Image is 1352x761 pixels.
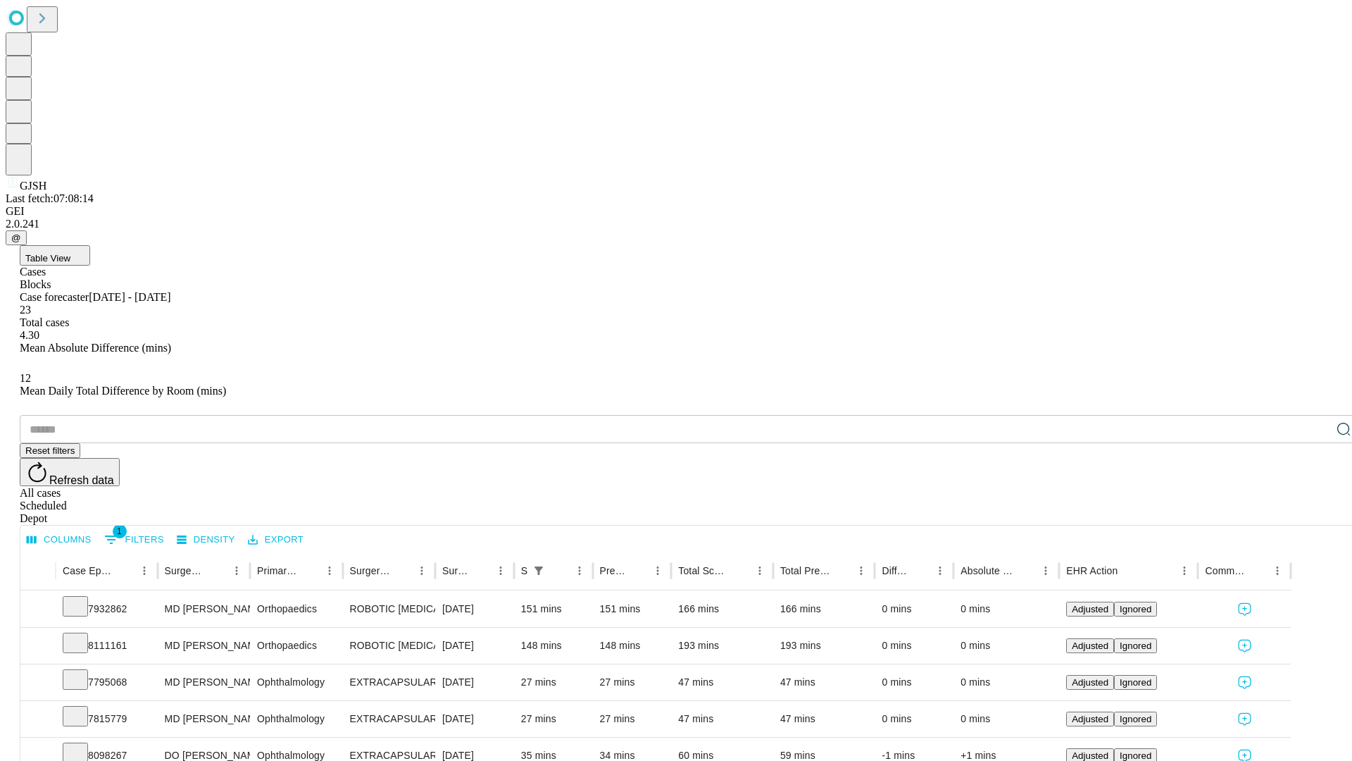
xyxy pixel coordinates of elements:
[529,561,549,581] button: Show filters
[1072,677,1108,688] span: Adjusted
[1120,750,1151,761] span: Ignored
[350,664,428,700] div: EXTRACAPSULAR CATARACT REMOVAL WITH [MEDICAL_DATA]
[89,291,170,303] span: [DATE] - [DATE]
[227,561,246,581] button: Menu
[1072,604,1108,614] span: Adjusted
[27,634,49,659] button: Expand
[1120,641,1151,651] span: Ignored
[412,561,432,581] button: Menu
[257,701,335,737] div: Ophthalmology
[471,561,491,581] button: Sort
[1066,712,1114,726] button: Adjusted
[491,561,511,581] button: Menu
[165,628,243,664] div: MD [PERSON_NAME] [PERSON_NAME] Md
[173,529,239,551] button: Density
[960,591,1052,627] div: 0 mins
[1036,561,1056,581] button: Menu
[882,628,946,664] div: 0 mins
[350,591,428,627] div: ROBOTIC [MEDICAL_DATA] KNEE TOTAL
[20,291,89,303] span: Case forecaster
[1066,565,1118,576] div: EHR Action
[300,561,320,581] button: Sort
[882,701,946,737] div: 0 mins
[882,565,909,576] div: Difference
[350,628,428,664] div: ROBOTIC [MEDICAL_DATA] KNEE TOTAL
[6,218,1346,230] div: 2.0.241
[1120,677,1151,688] span: Ignored
[113,524,127,538] span: 1
[678,591,766,627] div: 166 mins
[23,529,95,551] button: Select columns
[442,565,470,576] div: Surgery Date
[600,628,665,664] div: 148 mins
[27,671,49,695] button: Expand
[63,591,151,627] div: 7932862
[257,664,335,700] div: Ophthalmology
[115,561,134,581] button: Sort
[600,664,665,700] div: 27 mins
[678,565,729,576] div: Total Scheduled Duration
[134,561,154,581] button: Menu
[20,245,90,266] button: Table View
[350,565,391,576] div: Surgery Name
[1175,561,1194,581] button: Menu
[350,701,428,737] div: EXTRACAPSULAR CATARACT REMOVAL WITH [MEDICAL_DATA]
[165,701,243,737] div: MD [PERSON_NAME]
[521,701,586,737] div: 27 mins
[851,561,871,581] button: Menu
[600,701,665,737] div: 27 mins
[49,474,114,486] span: Refresh data
[521,591,586,627] div: 151 mins
[910,561,930,581] button: Sort
[257,591,335,627] div: Orthopaedics
[628,561,648,581] button: Sort
[165,565,206,576] div: Surgeon Name
[392,561,412,581] button: Sort
[882,591,946,627] div: 0 mins
[750,561,770,581] button: Menu
[832,561,851,581] button: Sort
[1248,561,1267,581] button: Sort
[6,192,94,204] span: Last fetch: 07:08:14
[25,253,70,264] span: Table View
[780,628,868,664] div: 193 mins
[1114,638,1157,653] button: Ignored
[165,591,243,627] div: MD [PERSON_NAME] [PERSON_NAME] Md
[960,565,1015,576] div: Absolute Difference
[960,664,1052,700] div: 0 mins
[1267,561,1287,581] button: Menu
[244,529,307,551] button: Export
[257,565,298,576] div: Primary Service
[1072,750,1108,761] span: Adjusted
[27,598,49,622] button: Expand
[320,561,339,581] button: Menu
[20,385,226,397] span: Mean Daily Total Difference by Room (mins)
[730,561,750,581] button: Sort
[101,528,168,551] button: Show filters
[1120,604,1151,614] span: Ignored
[1114,712,1157,726] button: Ignored
[11,233,21,243] span: @
[521,565,527,576] div: Scheduled In Room Duration
[1119,561,1139,581] button: Sort
[63,701,151,737] div: 7815779
[1205,565,1246,576] div: Comments
[442,701,507,737] div: [DATE]
[1120,714,1151,724] span: Ignored
[521,628,586,664] div: 148 mins
[780,664,868,700] div: 47 mins
[257,628,335,664] div: Orthopaedics
[1072,714,1108,724] span: Adjusted
[780,701,868,737] div: 47 mins
[678,664,766,700] div: 47 mins
[20,180,46,192] span: GJSH
[442,591,507,627] div: [DATE]
[1066,602,1114,617] button: Adjusted
[600,591,665,627] div: 151 mins
[960,701,1052,737] div: 0 mins
[600,565,627,576] div: Predicted In Room Duration
[63,664,151,700] div: 7795068
[960,628,1052,664] div: 0 mins
[882,664,946,700] div: 0 mins
[521,664,586,700] div: 27 mins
